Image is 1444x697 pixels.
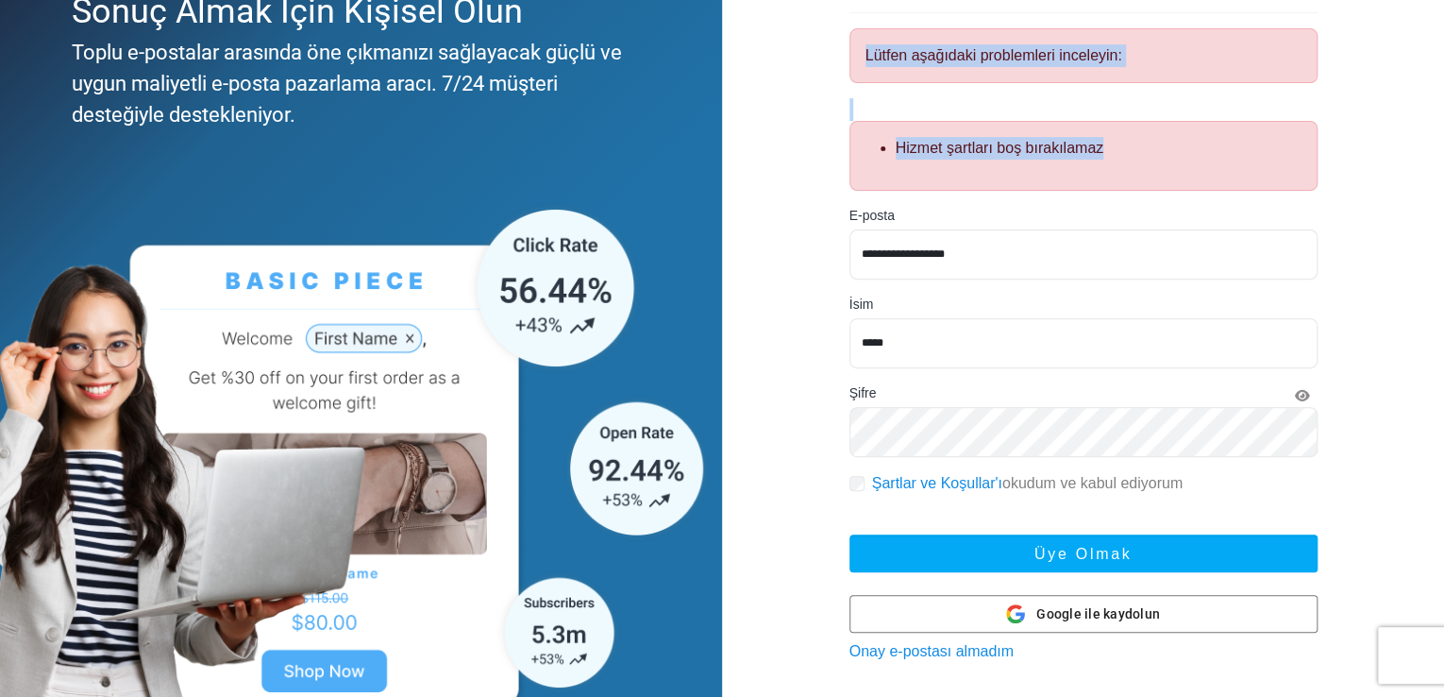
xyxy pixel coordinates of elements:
[849,535,1318,572] button: Üye olmak
[849,297,874,312] font: İsim
[72,41,622,127] font: Toplu e-postalar arasında öne çıkmanızı sağlayacak güçlü ve uygun maliyetli e-posta pazarlama ara...
[865,47,1122,63] font: Lütfen aşağıdaki problemleri inceleyin:
[849,208,895,223] font: E-posta
[1034,546,1132,562] font: Üye olmak
[1295,389,1310,402] i: Şifreyi Göster
[872,475,1002,491] a: Şartlar ve Koşullar'ı
[1036,606,1160,621] font: Google ile kaydolun
[896,140,1104,156] font: Hizmet şartları boş bırakılamaz
[1002,475,1183,491] font: okudum ve kabul ediyorum
[849,595,1318,633] button: Google ile kaydolun
[849,643,1014,659] a: Onay e-postası almadım
[849,385,877,400] font: Şifre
